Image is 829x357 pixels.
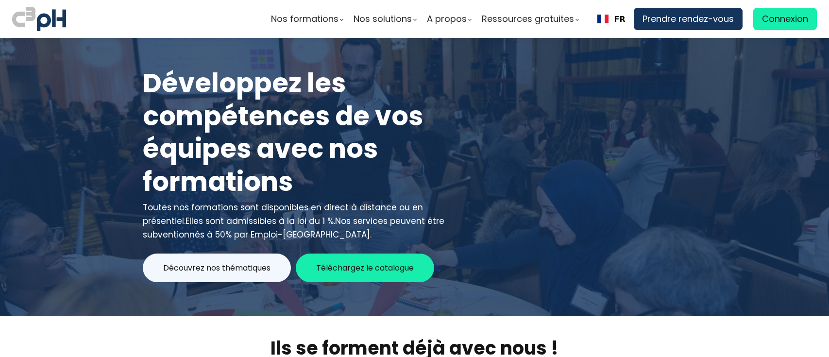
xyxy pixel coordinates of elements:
[427,12,467,26] span: A propos
[271,12,338,26] span: Nos formations
[296,254,434,282] button: Téléchargez le catalogue
[12,5,66,33] img: logo C3PH
[143,201,446,241] div: Toutes nos formations sont disponibles en direct à distance ou en présentiel.
[643,12,734,26] span: Prendre rendez-vous
[762,12,808,26] span: Connexion
[316,262,414,274] span: Téléchargez le catalogue
[354,12,412,26] span: Nos solutions
[597,15,626,24] a: FR
[634,8,743,30] a: Prendre rendez-vous
[163,262,271,274] span: Découvrez nos thématiques
[143,254,291,282] button: Découvrez nos thématiques
[589,8,634,30] div: Language Switcher
[143,67,446,198] h1: Développez les compétences de vos équipes avec nos formations
[597,15,609,23] img: Français flag
[186,215,335,227] span: Elles sont admissibles à la loi du 1 %.
[482,12,574,26] span: Ressources gratuites
[753,8,817,30] a: Connexion
[589,8,634,30] div: Language selected: Français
